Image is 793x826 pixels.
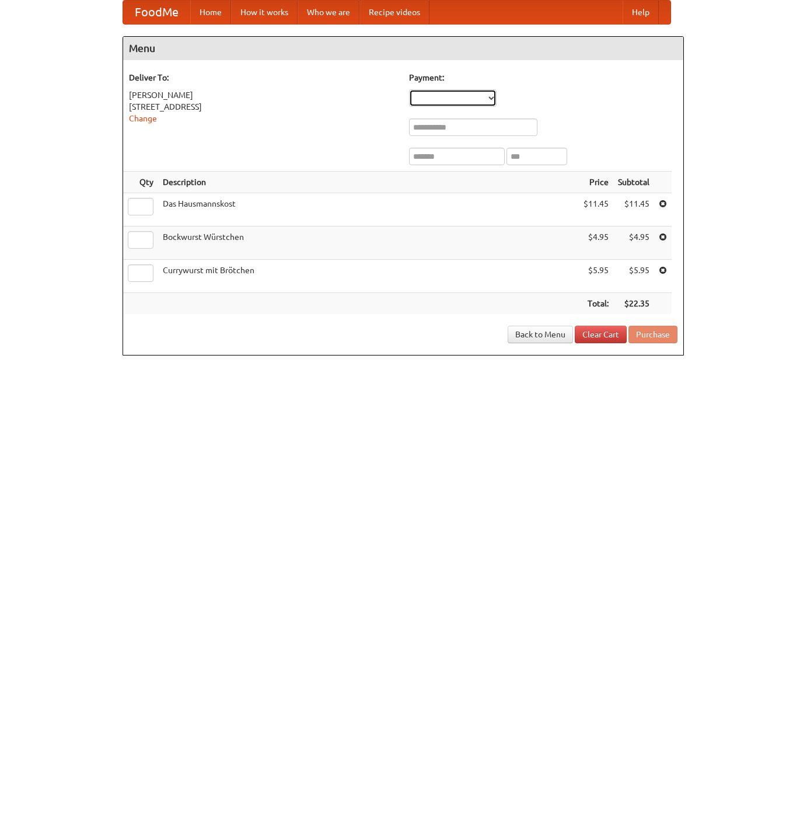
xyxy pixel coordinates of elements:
[579,293,613,315] th: Total:
[579,260,613,293] td: $5.95
[129,72,397,83] h5: Deliver To:
[613,293,654,315] th: $22.35
[628,326,677,343] button: Purchase
[123,1,190,24] a: FoodMe
[123,37,683,60] h4: Menu
[579,172,613,193] th: Price
[623,1,659,24] a: Help
[613,260,654,293] td: $5.95
[158,260,579,293] td: Currywurst mit Brötchen
[409,72,677,83] h5: Payment:
[158,226,579,260] td: Bockwurst Würstchen
[613,193,654,226] td: $11.45
[613,226,654,260] td: $4.95
[158,193,579,226] td: Das Hausmannskost
[298,1,359,24] a: Who we are
[359,1,429,24] a: Recipe videos
[129,89,397,101] div: [PERSON_NAME]
[579,226,613,260] td: $4.95
[129,114,157,123] a: Change
[190,1,231,24] a: Home
[613,172,654,193] th: Subtotal
[231,1,298,24] a: How it works
[129,101,397,113] div: [STREET_ADDRESS]
[508,326,573,343] a: Back to Menu
[575,326,627,343] a: Clear Cart
[158,172,579,193] th: Description
[579,193,613,226] td: $11.45
[123,172,158,193] th: Qty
